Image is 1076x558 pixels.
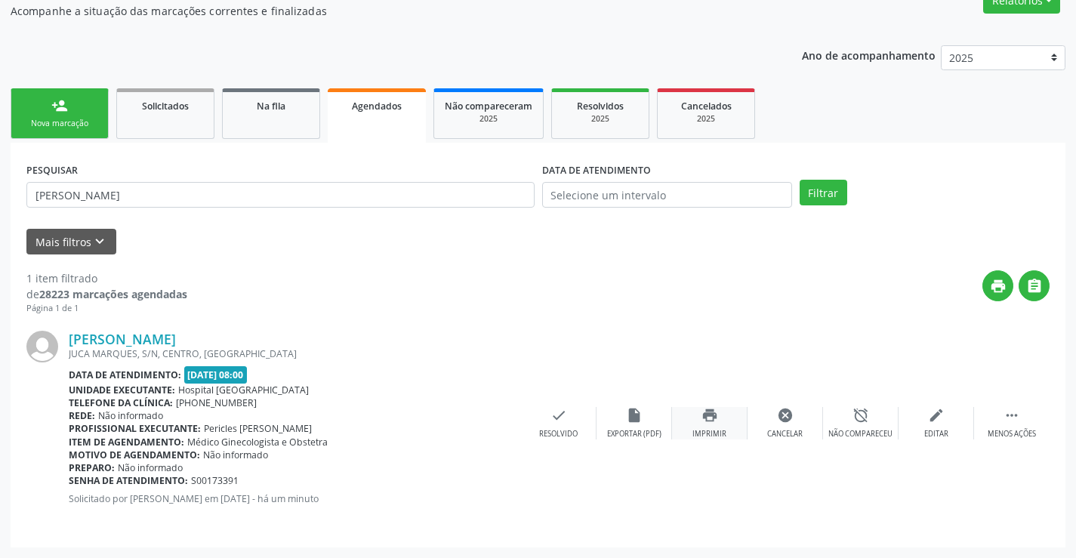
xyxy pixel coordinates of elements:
input: Nome, CNS [26,182,535,208]
div: Nova marcação [22,118,97,129]
i: edit [928,407,945,424]
div: de [26,286,187,302]
span: Na fila [257,100,285,113]
b: Motivo de agendamento: [69,449,200,461]
div: Menos ações [988,429,1036,439]
span: Não informado [118,461,183,474]
i: print [990,278,1007,294]
b: Senha de atendimento: [69,474,188,487]
div: Resolvido [539,429,578,439]
div: Página 1 de 1 [26,302,187,315]
b: Data de atendimento: [69,368,181,381]
b: Rede: [69,409,95,422]
i:  [1004,407,1020,424]
span: [PHONE_NUMBER] [176,396,257,409]
span: Agendados [352,100,402,113]
i: cancel [777,407,794,424]
input: Selecione um intervalo [542,182,792,208]
span: [DATE] 08:00 [184,366,248,384]
button:  [1019,270,1050,301]
p: Ano de acompanhamento [802,45,936,64]
i: insert_drive_file [626,407,643,424]
div: Não compareceu [828,429,893,439]
div: Exportar (PDF) [607,429,661,439]
span: Cancelados [681,100,732,113]
i: keyboard_arrow_down [91,233,108,250]
i: alarm_off [852,407,869,424]
button: Mais filtroskeyboard_arrow_down [26,229,116,255]
b: Preparo: [69,461,115,474]
span: Não informado [203,449,268,461]
div: person_add [51,97,68,114]
div: 2025 [563,113,638,125]
button: Filtrar [800,180,847,205]
span: Hospital [GEOGRAPHIC_DATA] [178,384,309,396]
span: Não compareceram [445,100,532,113]
div: Cancelar [767,429,803,439]
span: Resolvidos [577,100,624,113]
div: 2025 [668,113,744,125]
span: Médico Ginecologista e Obstetra [187,436,328,449]
b: Telefone da clínica: [69,396,173,409]
label: PESQUISAR [26,159,78,182]
b: Unidade executante: [69,384,175,396]
b: Profissional executante: [69,422,201,435]
p: Acompanhe a situação das marcações correntes e finalizadas [11,3,749,19]
div: 1 item filtrado [26,270,187,286]
a: [PERSON_NAME] [69,331,176,347]
label: DATA DE ATENDIMENTO [542,159,651,182]
span: Pericles [PERSON_NAME] [204,422,312,435]
span: Solicitados [142,100,189,113]
img: img [26,331,58,362]
b: Item de agendamento: [69,436,184,449]
div: Imprimir [692,429,726,439]
p: Solicitado por [PERSON_NAME] em [DATE] - há um minuto [69,492,521,505]
button: print [982,270,1013,301]
i: print [701,407,718,424]
span: S00173391 [191,474,239,487]
div: Editar [924,429,948,439]
span: Não informado [98,409,163,422]
i:  [1026,278,1043,294]
div: JUCA MARQUES, S/N, CENTRO, [GEOGRAPHIC_DATA] [69,347,521,360]
div: 2025 [445,113,532,125]
i: check [550,407,567,424]
strong: 28223 marcações agendadas [39,287,187,301]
